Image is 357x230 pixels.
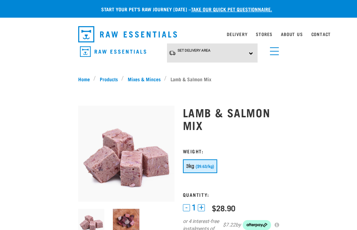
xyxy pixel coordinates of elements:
[196,164,214,169] span: ($9.63/kg)
[281,33,303,35] a: About Us
[80,46,146,57] img: Raw Essentials Logo
[198,204,205,211] button: +
[183,148,279,154] h3: Weight:
[78,26,177,42] img: Raw Essentials Logo
[178,48,211,52] span: Set Delivery Area
[78,75,94,83] a: Home
[183,159,217,173] button: 3kg ($9.63/kg)
[183,106,279,131] h1: Lamb & Salmon Mix
[192,204,196,211] span: 1
[78,106,174,202] img: 1029 Lamb Salmon Mix 01
[183,204,190,211] button: -
[223,221,236,229] span: $7.22
[183,192,279,197] h3: Quantity:
[212,204,235,212] div: $28.90
[73,23,285,45] nav: dropdown navigation
[266,43,279,56] a: menu
[78,75,279,83] nav: breadcrumbs
[124,75,164,83] a: Mixes & Minces
[169,50,176,56] img: van-moving.png
[191,8,272,10] a: take our quick pet questionnaire.
[186,163,195,169] span: 3kg
[243,220,271,230] img: Afterpay
[96,75,121,83] a: Products
[256,33,272,35] a: Stores
[227,33,247,35] a: Delivery
[311,33,331,35] a: Contact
